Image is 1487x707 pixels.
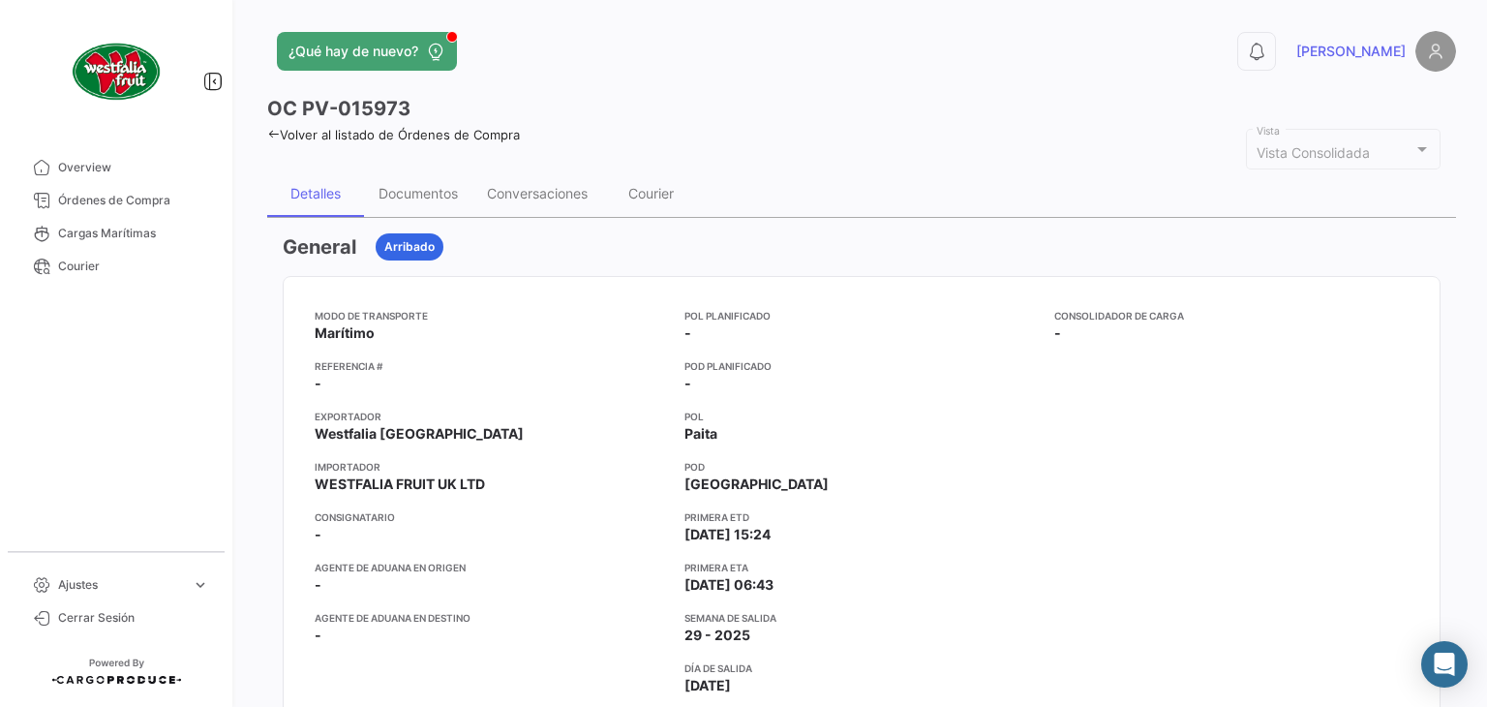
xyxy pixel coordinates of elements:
[315,575,321,595] span: -
[15,250,217,283] a: Courier
[684,610,1039,626] app-card-info-title: Semana de Salida
[1054,308,1409,323] app-card-info-title: Consolidador de Carga
[315,459,669,475] app-card-info-title: Importador
[58,225,209,242] span: Cargas Marítimas
[315,509,669,525] app-card-info-title: Consignatario
[684,661,1039,676] app-card-info-title: Día de Salida
[315,308,669,323] app-card-info-title: Modo de Transporte
[315,525,321,544] span: -
[68,23,165,120] img: client-50.png
[684,509,1039,525] app-card-info-title: Primera ETD
[58,576,184,594] span: Ajustes
[315,358,669,374] app-card-info-title: Referencia #
[58,192,209,209] span: Órdenes de Compra
[684,424,717,444] span: Paita
[315,475,485,494] span: WESTFALIA FRUIT UK LTD
[684,626,750,645] span: 29 - 2025
[379,185,458,201] div: Documentos
[315,560,669,575] app-card-info-title: Agente de Aduana en Origen
[487,185,588,201] div: Conversaciones
[384,238,435,256] span: Arribado
[290,185,341,201] div: Detalles
[684,323,691,343] span: -
[684,560,1039,575] app-card-info-title: Primera ETA
[58,258,209,275] span: Courier
[684,459,1039,475] app-card-info-title: POD
[58,609,209,627] span: Cerrar Sesión
[288,42,418,61] span: ¿Qué hay de nuevo?
[267,127,520,142] a: Volver al listado de Órdenes de Compra
[15,217,217,250] a: Cargas Marítimas
[315,409,669,424] app-card-info-title: Exportador
[684,409,1039,424] app-card-info-title: POL
[315,610,669,626] app-card-info-title: Agente de Aduana en Destino
[267,95,410,122] h3: OC PV-015973
[628,185,674,201] div: Courier
[315,626,321,645] span: -
[684,575,774,595] span: [DATE] 06:43
[1421,641,1468,688] div: Abrir Intercom Messenger
[58,159,209,176] span: Overview
[684,358,1039,374] app-card-info-title: POD Planificado
[1257,144,1370,161] mat-select-trigger: Vista Consolidada
[1296,42,1406,61] span: [PERSON_NAME]
[277,32,457,71] button: ¿Qué hay de nuevo?
[1054,323,1061,343] span: -
[684,676,731,695] span: [DATE]
[283,233,356,261] h3: General
[15,151,217,184] a: Overview
[315,424,524,444] span: Westfalia [GEOGRAPHIC_DATA]
[684,525,771,544] span: [DATE] 15:24
[1415,31,1456,72] img: placeholder-user.png
[315,323,375,343] span: Marítimo
[684,308,1039,323] app-card-info-title: POL Planificado
[315,374,321,393] span: -
[192,576,209,594] span: expand_more
[15,184,217,217] a: Órdenes de Compra
[684,374,691,393] span: -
